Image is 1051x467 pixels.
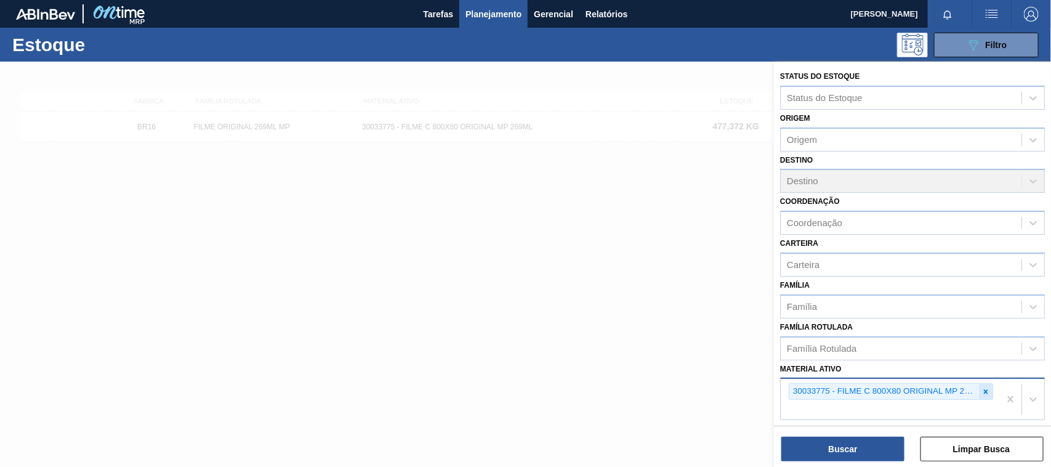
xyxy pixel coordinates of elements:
label: Status do Estoque [780,72,860,81]
div: Família [787,301,817,312]
span: Filtro [986,40,1007,50]
span: Planejamento [465,7,521,22]
button: Filtro [934,33,1039,57]
label: Família Rotulada [780,323,853,331]
div: Origem [787,134,817,145]
div: Família Rotulada [787,343,856,354]
span: Tarefas [423,7,453,22]
label: Família [780,281,810,290]
img: Logout [1024,7,1039,22]
div: Coordenação [787,218,842,229]
button: Notificações [928,6,967,23]
div: Pogramando: nenhum usuário selecionado [897,33,928,57]
div: Carteira [787,259,819,270]
span: Relatórios [586,7,627,22]
label: Coordenação [780,197,840,206]
div: 30033775 - FILME C 800X80 ORIGINAL MP 269ML [789,384,979,399]
label: Carteira [780,239,818,248]
div: Status do Estoque [787,92,863,103]
img: TNhmsLtSVTkK8tSr43FrP2fwEKptu5GPRR3wAAAABJRU5ErkJggg== [16,9,75,20]
h1: Estoque [12,38,193,52]
label: Origem [780,114,810,123]
img: userActions [985,7,999,22]
label: Material ativo [780,365,842,373]
label: Destino [780,156,813,164]
span: Gerencial [534,7,573,22]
